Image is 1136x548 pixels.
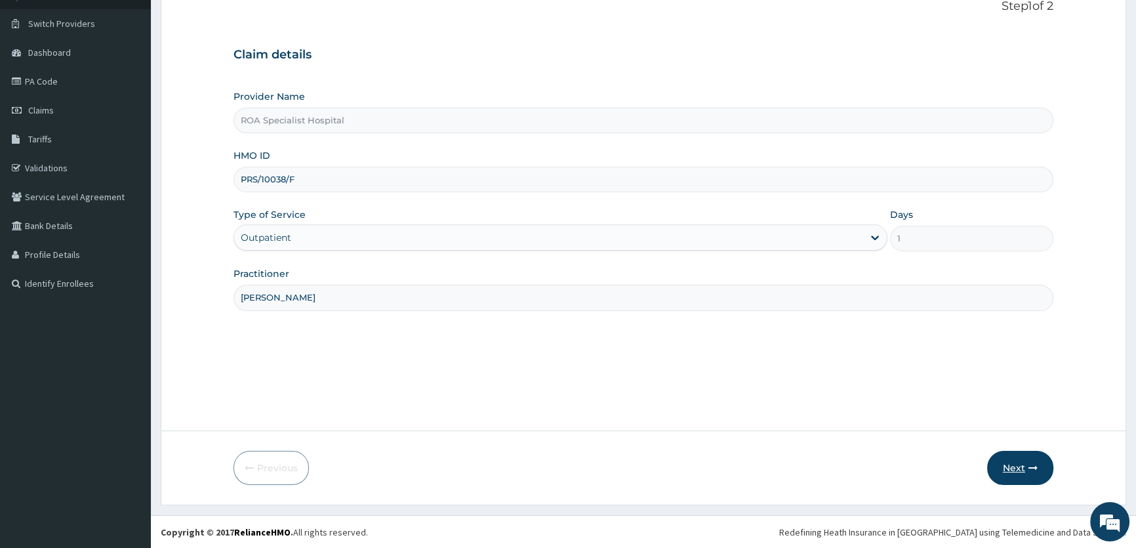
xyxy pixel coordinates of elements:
[233,267,289,280] label: Practitioner
[233,48,1053,62] h3: Claim details
[68,74,220,91] div: Chat with us now
[233,149,270,162] label: HMO ID
[233,167,1053,192] input: Enter HMO ID
[233,451,309,485] button: Previous
[241,231,291,244] div: Outpatient
[28,104,54,116] span: Claims
[161,526,293,538] strong: Copyright © 2017 .
[233,285,1053,310] input: Enter Name
[234,526,291,538] a: RelianceHMO
[28,47,71,58] span: Dashboard
[987,451,1053,485] button: Next
[28,18,95,30] span: Switch Providers
[28,133,52,145] span: Tariffs
[24,66,53,98] img: d_794563401_company_1708531726252_794563401
[7,358,250,404] textarea: Type your message and hit 'Enter'
[215,7,247,38] div: Minimize live chat window
[890,208,913,221] label: Days
[76,165,181,298] span: We're online!
[233,208,306,221] label: Type of Service
[779,526,1126,539] div: Redefining Heath Insurance in [GEOGRAPHIC_DATA] using Telemedicine and Data Science!
[233,90,305,103] label: Provider Name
